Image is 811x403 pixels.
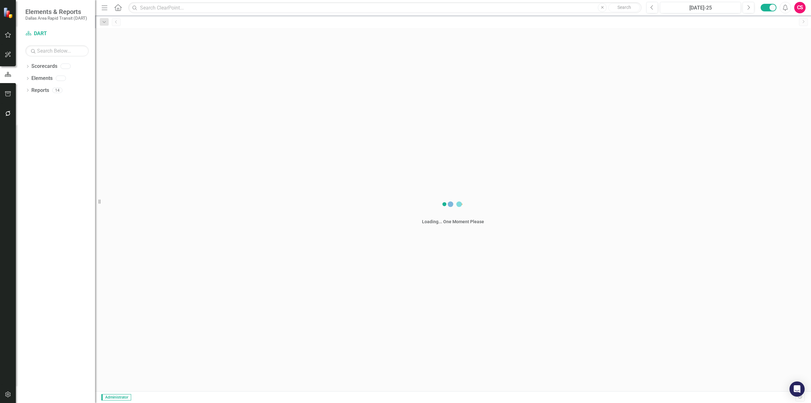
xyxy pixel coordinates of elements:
[660,2,741,13] button: [DATE]-25
[662,4,739,12] div: [DATE]-25
[3,7,14,18] img: ClearPoint Strategy
[789,381,805,397] div: Open Intercom Messenger
[101,394,131,400] span: Administrator
[617,5,631,10] span: Search
[52,88,62,93] div: 14
[25,30,89,37] a: DART
[794,2,806,13] button: CS
[422,218,484,225] div: Loading... One Moment Please
[25,16,87,21] small: Dallas Area Rapid Transit (DART)
[25,8,87,16] span: Elements & Reports
[31,87,49,94] a: Reports
[128,2,642,13] input: Search ClearPoint...
[25,45,89,56] input: Search Below...
[608,3,640,12] button: Search
[31,75,53,82] a: Elements
[31,63,57,70] a: Scorecards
